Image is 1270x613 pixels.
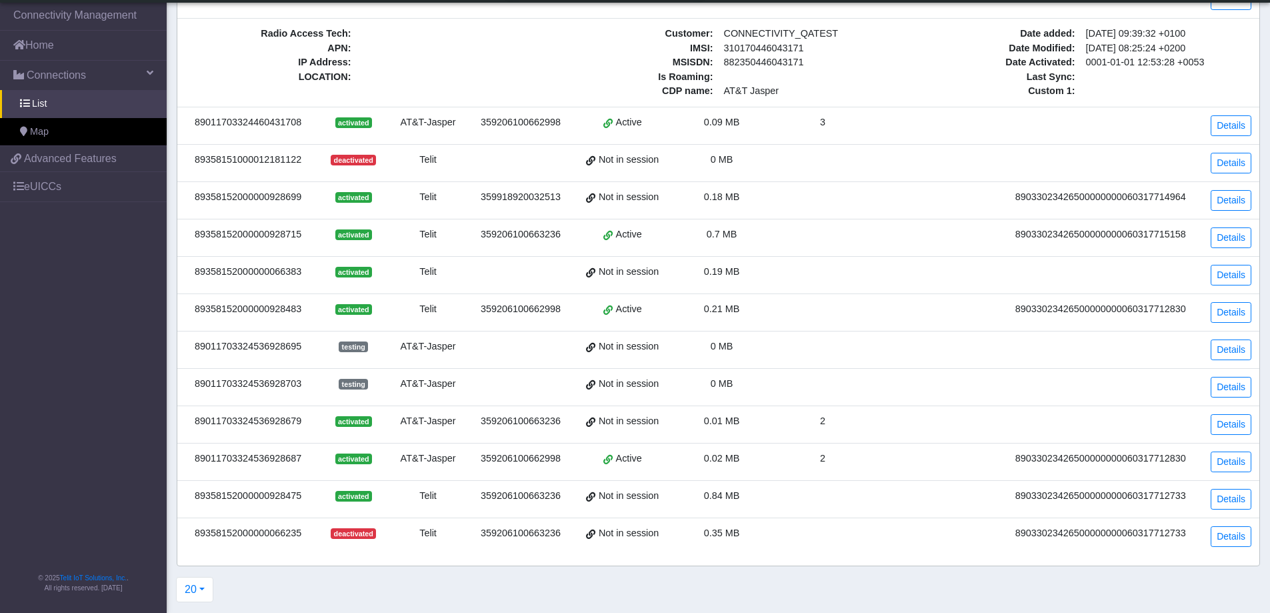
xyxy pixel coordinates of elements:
[331,528,376,539] span: deactivated
[396,414,460,429] div: AT&T-Jasper
[616,452,642,466] span: Active
[1009,302,1193,317] div: 89033023426500000000060317712830
[396,452,460,466] div: AT&T-Jasper
[704,453,740,464] span: 0.02 MB
[476,526,565,541] div: 359206100663236
[476,227,565,242] div: 359206100663236
[599,526,659,541] span: Not in session
[599,190,659,205] span: Not in session
[909,70,1081,85] span: Last Sync :
[32,97,47,111] span: List
[476,489,565,504] div: 359206100663236
[339,342,368,352] span: testing
[909,27,1081,41] span: Date added :
[185,227,311,242] div: 89358152000000928715
[1081,55,1252,70] span: 0001-01-01 12:53:28 +0053
[547,84,719,99] span: CDP name :
[339,379,368,390] span: testing
[476,452,565,466] div: 359206100662998
[396,115,460,130] div: AT&T-Jasper
[711,341,733,352] span: 0 MB
[780,452,865,466] div: 2
[335,229,372,240] span: activated
[1211,452,1251,472] a: Details
[335,491,372,502] span: activated
[1081,41,1252,56] span: [DATE] 08:25:24 +0200
[185,55,357,70] span: IP Address :
[547,27,719,41] span: Customer :
[1211,265,1251,285] a: Details
[711,378,733,389] span: 0 MB
[1211,526,1251,547] a: Details
[616,302,642,317] span: Active
[599,153,659,167] span: Not in session
[60,574,127,582] a: Telit IoT Solutions, Inc.
[704,191,740,202] span: 0.18 MB
[335,117,372,128] span: activated
[719,55,890,70] span: 882350446043171
[396,265,460,279] div: Telit
[335,454,372,464] span: activated
[185,302,311,317] div: 89358152000000928483
[1009,227,1193,242] div: 89033023426500000000060317715158
[1009,526,1193,541] div: 89033023426500000000060317712733
[780,115,865,130] div: 3
[396,153,460,167] div: Telit
[335,192,372,203] span: activated
[185,190,311,205] div: 89358152000000928699
[331,155,376,165] span: deactivated
[396,377,460,392] div: AT&T-Jasper
[1009,452,1193,466] div: 89033023426500000000060317712830
[396,340,460,354] div: AT&T-Jasper
[909,41,1081,56] span: Date Modified :
[599,377,659,392] span: Not in session
[1211,302,1251,323] a: Details
[547,55,719,70] span: MSISDN :
[1211,377,1251,398] a: Details
[1211,153,1251,173] a: Details
[185,153,311,167] div: 89358151000012181122
[1211,414,1251,435] a: Details
[185,41,357,56] span: APN :
[185,265,311,279] div: 89358152000000066383
[707,229,737,239] span: 0.7 MB
[185,414,311,429] div: 89011703324536928679
[704,266,740,277] span: 0.19 MB
[476,302,565,317] div: 359206100662998
[185,27,357,41] span: Radio Access Tech :
[1009,190,1193,205] div: 89033023426500000000060317714964
[616,115,642,130] span: Active
[711,154,733,165] span: 0 MB
[704,490,740,501] span: 0.84 MB
[704,416,740,426] span: 0.01 MB
[185,452,311,466] div: 89011703324536928687
[476,414,565,429] div: 359206100663236
[704,117,740,127] span: 0.09 MB
[185,377,311,392] div: 89011703324536928703
[176,577,213,602] button: 20
[599,489,659,504] span: Not in session
[185,489,311,504] div: 89358152000000928475
[185,340,311,354] div: 89011703324536928695
[909,84,1081,99] span: Custom 1 :
[719,84,890,99] span: AT&T Jasper
[185,115,311,130] div: 89011703324460431708
[547,70,719,85] span: Is Roaming :
[719,41,890,56] span: 310170446043171
[704,303,740,314] span: 0.21 MB
[396,227,460,242] div: Telit
[1211,340,1251,360] a: Details
[185,70,357,85] span: LOCATION :
[185,526,311,541] div: 89358152000000066235
[599,265,659,279] span: Not in session
[599,414,659,429] span: Not in session
[476,190,565,205] div: 359918920032513
[1211,489,1251,510] a: Details
[476,115,565,130] div: 359206100662998
[909,55,1081,70] span: Date Activated :
[335,267,372,277] span: activated
[396,190,460,205] div: Telit
[719,27,890,41] span: CONNECTIVITY_QATEST
[396,302,460,317] div: Telit
[1009,489,1193,504] div: 89033023426500000000060317712733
